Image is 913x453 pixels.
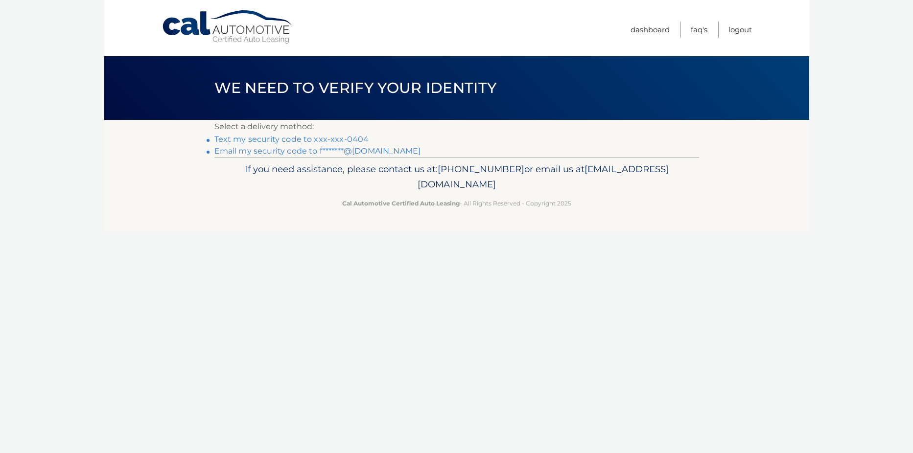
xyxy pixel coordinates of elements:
a: Logout [728,22,752,38]
p: - All Rights Reserved - Copyright 2025 [221,198,693,208]
span: We need to verify your identity [214,79,497,97]
p: Select a delivery method: [214,120,699,134]
strong: Cal Automotive Certified Auto Leasing [342,200,460,207]
span: [PHONE_NUMBER] [438,163,524,175]
a: Text my security code to xxx-xxx-0404 [214,135,369,144]
a: Email my security code to f*******@[DOMAIN_NAME] [214,146,421,156]
a: Cal Automotive [162,10,294,45]
a: Dashboard [631,22,670,38]
a: FAQ's [691,22,707,38]
p: If you need assistance, please contact us at: or email us at [221,161,693,193]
